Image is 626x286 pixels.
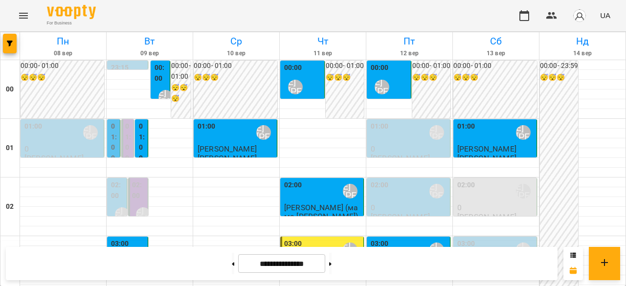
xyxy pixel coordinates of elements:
h6: Пт [368,34,451,49]
h6: 😴😴😴 [412,72,450,83]
p: [PERSON_NAME] [198,154,257,162]
div: Ліпатьєва Ольга [256,125,271,140]
label: 02:00 [111,180,125,201]
h6: 00:00 - 01:00 [326,61,364,71]
p: [PERSON_NAME] [457,154,516,162]
p: 0 [371,203,448,212]
h6: 11 вер [281,49,364,58]
h6: 00:00 - 01:00 [194,61,277,71]
button: Menu [12,4,35,27]
span: [PERSON_NAME] [457,144,516,154]
h6: 01 [6,143,14,154]
div: Ліпатьєва Ольга [429,125,444,140]
label: 01:00 [111,121,118,163]
div: Ліпатьєва Ольга [516,184,531,198]
h6: Пн [22,34,105,49]
p: 0 [371,145,448,153]
div: Ліпатьєва Ольга [343,184,358,198]
div: Ліпатьєва Ольга [288,80,303,94]
img: Voopty Logo [47,5,96,19]
h6: 14 вер [541,49,624,58]
div: Ліпатьєва Ольга [158,90,173,105]
label: 03:00 [284,239,302,249]
h6: 02 [6,201,14,212]
div: Ліпатьєва Ольга [516,125,531,140]
div: Ліпатьєва Ольга [375,80,389,94]
span: [PERSON_NAME] (мама [PERSON_NAME]) [284,203,358,220]
p: [PERSON_NAME] [371,154,430,162]
h6: Ср [195,34,278,49]
span: [PERSON_NAME] [198,144,257,154]
label: 01:00 [457,121,475,132]
p: [PERSON_NAME] [24,154,84,162]
h6: 00:00 - 01:00 [412,61,450,71]
h6: 00:00 - 01:00 [453,61,537,71]
h6: 13 вер [454,49,537,58]
h6: 00:00 - 23:59 [540,61,578,71]
div: Ліпатьєва Ольга [136,207,151,222]
h6: 12 вер [368,49,451,58]
label: 02:00 [371,180,389,191]
label: 01:00 [139,121,146,163]
span: [DEMOGRAPHIC_DATA][PERSON_NAME] [371,99,408,133]
h6: Чт [281,34,364,49]
p: [PERSON_NAME] [457,213,516,221]
label: 02:00 [132,180,146,201]
h6: 00:00 - 01:00 [21,61,104,71]
h6: Сб [454,34,537,49]
div: Ліпатьєва Ольга [115,207,130,222]
span: For Business [47,20,96,26]
h6: 😴😴😴 [540,72,578,83]
label: 01:00 [24,121,43,132]
button: UA [596,6,614,24]
h6: Вт [108,34,191,49]
h6: 00:00 - 01:00 [171,61,191,82]
label: 00:00 [284,63,302,73]
label: 01:00 [198,121,216,132]
label: 03:00 [111,239,129,249]
p: 0 [457,203,535,212]
label: 01:00 [371,121,389,132]
label: 02:00 [284,180,302,191]
label: 03:00 [371,239,389,249]
p: [PERSON_NAME] [371,213,430,221]
label: 01:00 [125,121,132,163]
div: Ліпатьєва Ольга [83,125,98,140]
h6: 08 вер [22,49,105,58]
h6: 😴😴😴 [453,72,537,83]
p: 0 [24,145,102,153]
h6: 10 вер [195,49,278,58]
label: 23:15 [111,63,129,73]
h6: Нд [541,34,624,49]
h6: 😴😴😴 [171,83,191,104]
h6: 😴😴😴 [194,72,277,83]
h6: 09 вер [108,49,191,58]
label: 03:00 [457,239,475,249]
div: Ліпатьєва Ольга [429,184,444,198]
h6: 00 [6,84,14,95]
h6: 😴😴😴 [326,72,364,83]
h6: 😴😴😴 [21,72,104,83]
label: 00:00 [155,63,168,84]
span: UA [600,10,610,21]
img: avatar_s.png [573,9,586,22]
label: 00:00 [371,63,389,73]
span: [PERSON_NAME] [284,99,319,116]
label: 02:00 [457,180,475,191]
